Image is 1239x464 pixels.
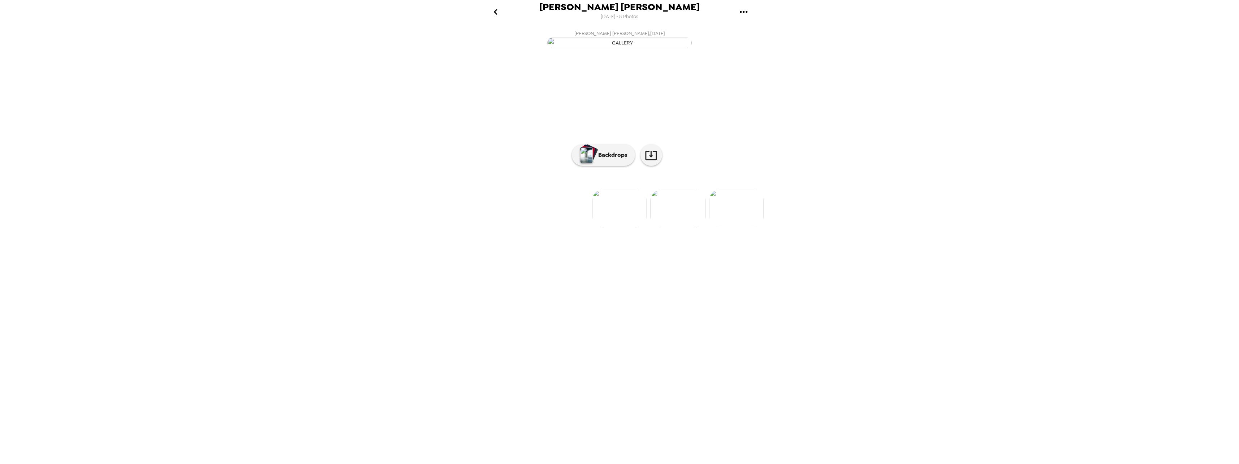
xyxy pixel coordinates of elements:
img: gallery [547,38,692,48]
img: gallery [592,190,647,227]
p: Backdrops [595,151,627,159]
button: Backdrops [572,144,635,166]
img: gallery [651,190,705,227]
img: gallery [709,190,764,227]
span: [PERSON_NAME] [PERSON_NAME] , [DATE] [574,29,665,38]
span: [PERSON_NAME] [PERSON_NAME] [539,2,700,12]
button: [PERSON_NAME] [PERSON_NAME],[DATE] [475,27,764,50]
span: [DATE] • 8 Photos [601,12,638,22]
